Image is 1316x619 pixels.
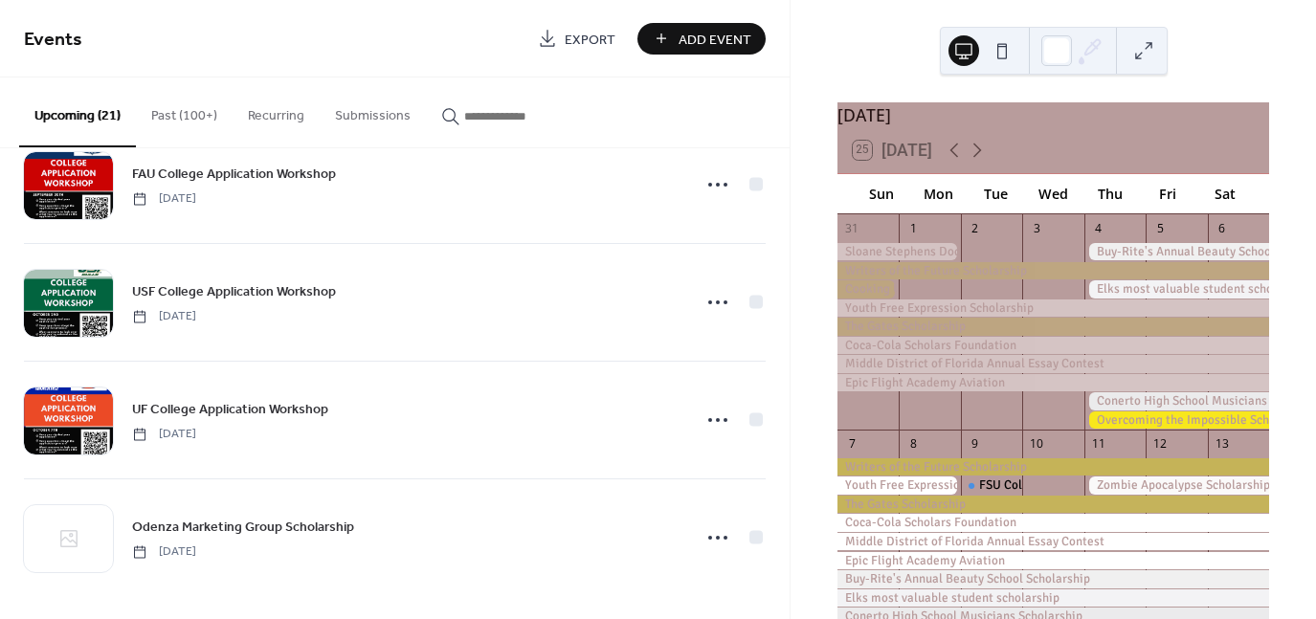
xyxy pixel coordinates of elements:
[132,516,354,538] a: Odenza Marketing Group Scholarship
[837,243,961,260] div: Sloane Stephens Doc & Glo Scholarship
[132,280,336,302] a: USF College Application Workshop
[679,30,751,50] span: Add Event
[1084,476,1269,494] div: Zombie Apocalypse Scholarship
[132,282,336,302] span: USF College Application Workshop
[1029,220,1045,236] div: 3
[132,163,336,185] a: FAU College Application Workshop
[837,318,1269,335] div: The Gates Scholarship
[837,570,1269,587] div: Buy-Rite's Annual Beauty School Scholarship
[1090,220,1106,236] div: 4
[565,30,615,50] span: Export
[853,174,910,213] div: Sun
[19,77,136,147] button: Upcoming (21)
[967,435,983,452] div: 9
[637,23,766,55] button: Add Event
[837,533,1269,550] div: Middle District of Florida Annual Essay Contest
[136,77,233,145] button: Past (100+)
[837,514,1269,531] div: Coca-Cola Scholars Foundation
[837,299,1269,317] div: Youth Free Expression Scholarship
[1084,392,1269,409] div: Conerto High School Musicians Scholarship
[1196,174,1254,213] div: Sat
[837,552,1269,569] div: Epic Flight Academy Aviation
[24,21,82,58] span: Events
[968,174,1025,213] div: Tue
[844,435,860,452] div: 7
[1084,243,1269,260] div: Buy-Rite's Annual Beauty School Scholarship
[844,220,860,236] div: 31
[132,165,336,185] span: FAU College Application Workshop
[1090,435,1106,452] div: 11
[132,190,196,208] span: [DATE]
[132,543,196,561] span: [DATE]
[1214,435,1230,452] div: 13
[837,280,899,298] div: Cooking Up Joy Scholarship
[1082,174,1139,213] div: Thu
[837,262,1269,279] div: Writers of the Future Scholarship
[1139,174,1196,213] div: Fri
[837,476,961,494] div: Youth Free Expression Scholarship
[1084,411,1269,429] div: Overcoming the Impossible Scholarship
[837,355,1269,372] div: Middle District of Florida Annual Essay Contest
[1084,280,1269,298] div: Elks most valuable student scholarship
[132,398,328,420] a: UF College Application Workshop
[233,77,320,145] button: Recurring
[905,220,922,236] div: 1
[837,337,1269,354] div: Coca-Cola Scholars Foundation
[132,308,196,325] span: [DATE]
[1152,435,1169,452] div: 12
[132,426,196,443] span: [DATE]
[320,77,426,145] button: Submissions
[1025,174,1082,213] div: Wed
[905,435,922,452] div: 8
[837,102,1269,127] div: [DATE]
[837,496,1269,513] div: The Gates Scholarship
[524,23,630,55] a: Export
[1214,220,1230,236] div: 6
[132,400,328,420] span: UF College Application Workshop
[837,458,1269,475] div: Writers of the Future Scholarship
[132,518,354,538] span: Odenza Marketing Group Scholarship
[979,476,1170,494] div: FSU College Application Workshop
[910,174,968,213] div: Mon
[961,476,1022,494] div: FSU College Application Workshop
[837,589,1269,607] div: Elks most valuable student scholarship
[837,374,1269,391] div: Epic Flight Academy Aviation
[967,220,983,236] div: 2
[1029,435,1045,452] div: 10
[1152,220,1169,236] div: 5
